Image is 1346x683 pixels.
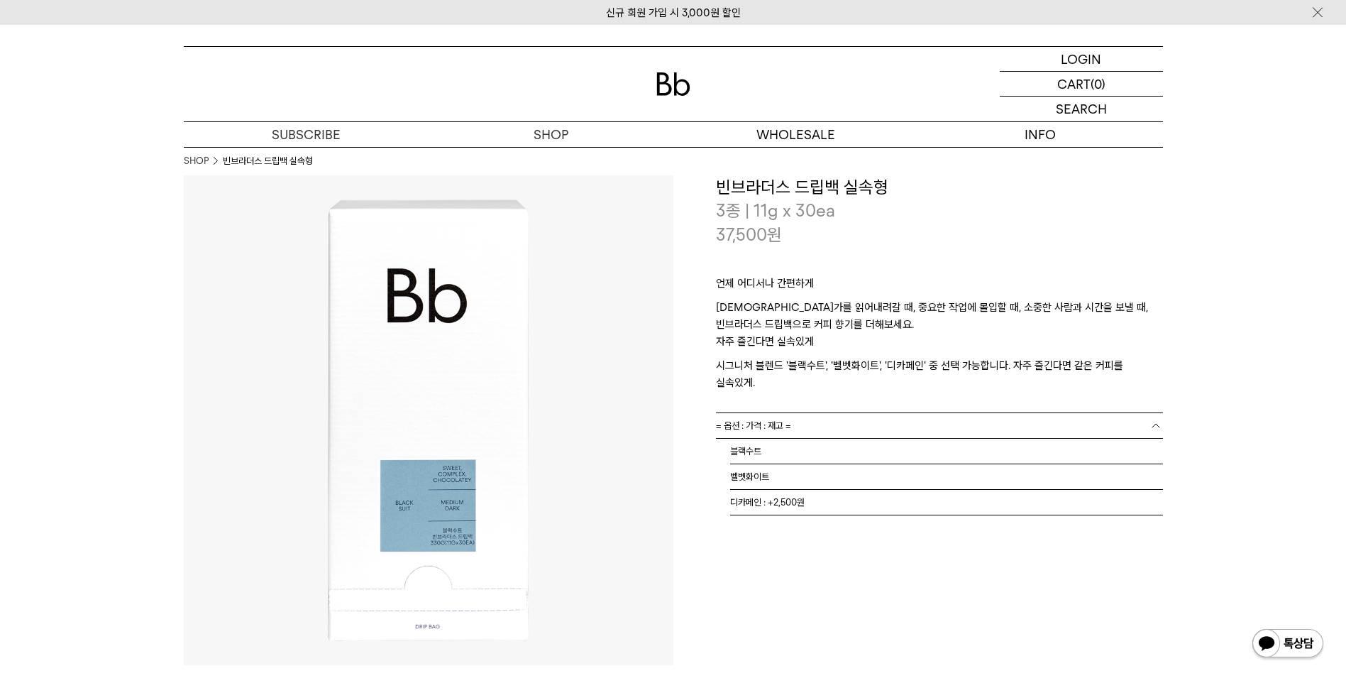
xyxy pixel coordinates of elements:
[1091,72,1105,96] p: (0)
[1057,72,1091,96] p: CART
[184,154,209,168] a: SHOP
[716,299,1163,333] p: [DEMOGRAPHIC_DATA]가를 읽어내려갈 때, 중요한 작업에 몰입할 때, 소중한 사람과 시간을 보낼 때, 빈브라더스 드립백으로 커피 향기를 더해보세요.
[1000,47,1163,72] a: LOGIN
[1000,72,1163,97] a: CART (0)
[716,275,1163,299] p: 언제 어디서나 간편하게
[184,122,429,147] a: SUBSCRIBE
[716,199,1163,223] p: 3종 | 11g x 30ea
[716,357,1163,391] p: 시그니처 블렌드 '블랙수트', '벨벳화이트', '디카페인' 중 선택 가능합니다. 자주 즐긴다면 같은 커피를 실속있게.
[1061,47,1101,71] p: LOGIN
[673,122,918,147] p: WHOLESALE
[223,154,313,168] li: 빈브라더스 드립백 실속형
[730,464,1163,490] li: 벨벳화이트
[716,333,1163,357] p: 자주 즐긴다면 실속있게
[656,72,690,96] img: 로고
[918,122,1163,147] p: INFO
[716,413,791,438] span: = 옵션 : 가격 : 재고 =
[184,175,673,665] img: 빈브라더스 드립백 실속형
[716,223,782,247] p: 37,500
[730,490,1163,515] li: 디카페인 : +2,500원
[716,175,1163,200] h3: 빈브라더스 드립백 실속형
[1251,628,1325,662] img: 카카오톡 채널 1:1 채팅 버튼
[606,6,741,19] a: 신규 회원 가입 시 3,000원 할인
[1056,97,1107,121] p: SEARCH
[429,122,673,147] a: SHOP
[767,224,782,245] span: 원
[730,439,1163,464] li: 블랙수트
